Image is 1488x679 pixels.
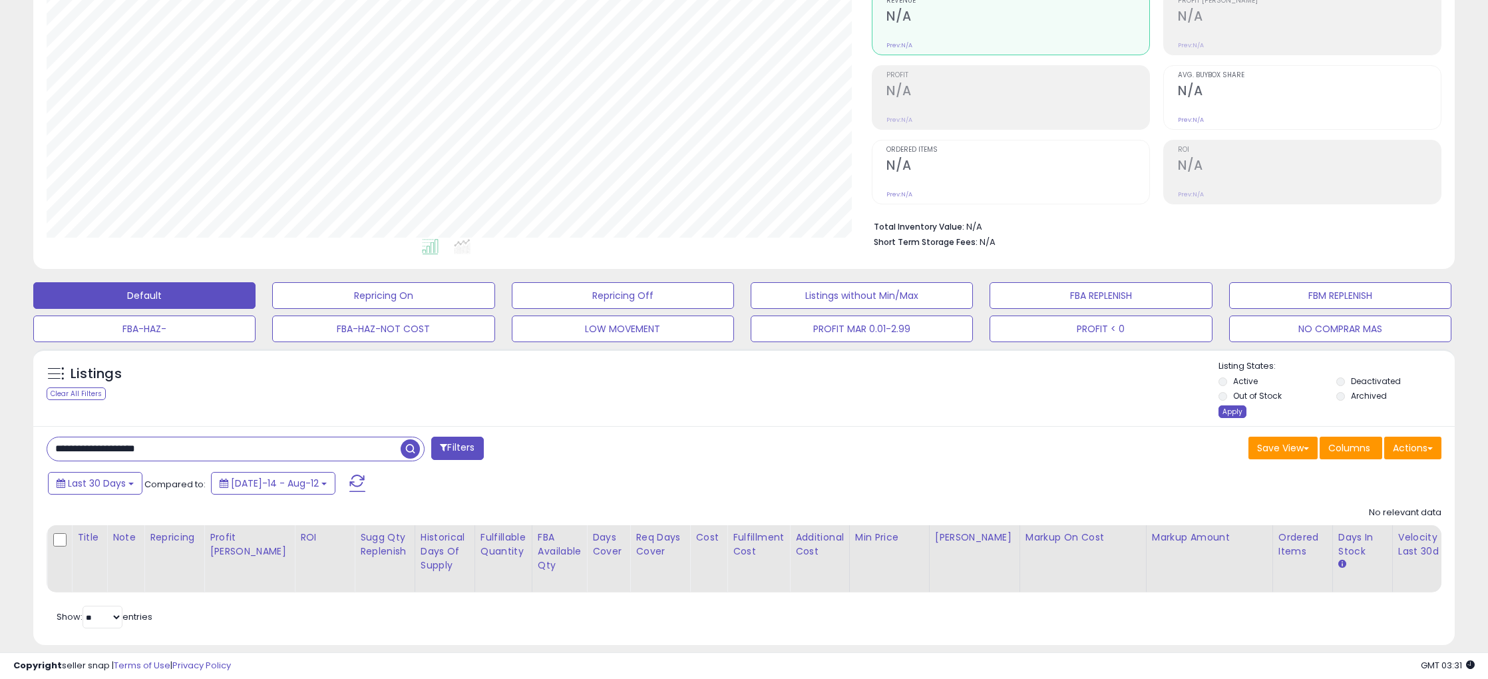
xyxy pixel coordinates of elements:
div: Days In Stock [1338,531,1387,559]
strong: Copyright [13,659,62,672]
div: Markup on Cost [1025,531,1141,545]
b: Total Inventory Value: [874,221,964,232]
p: Listing States: [1218,360,1455,373]
button: FBA REPLENISH [990,282,1212,309]
div: Additional Cost [795,531,844,559]
small: Prev: N/A [1178,41,1204,49]
label: Deactivated [1351,375,1401,387]
div: Profit [PERSON_NAME] [210,531,289,559]
h2: N/A [1178,158,1441,176]
span: ROI [1178,146,1441,154]
small: Prev: N/A [886,41,912,49]
button: PROFIT MAR 0.01-2.99 [751,316,973,342]
div: Ordered Items [1278,531,1327,559]
button: LOW MOVEMENT [512,316,734,342]
button: Filters [431,437,483,460]
div: Title [77,531,101,545]
button: Repricing On [272,282,494,309]
span: Compared to: [144,478,206,491]
button: Actions [1384,437,1441,459]
div: [PERSON_NAME] [935,531,1014,545]
a: Privacy Policy [172,659,231,672]
button: NO COMPRAR MAS [1229,316,1451,342]
li: N/A [874,218,1431,234]
h2: N/A [1178,9,1441,27]
span: Ordered Items [886,146,1149,154]
span: [DATE]-14 - Aug-12 [231,477,319,490]
div: No relevant data [1369,507,1441,519]
small: Prev: N/A [1178,190,1204,198]
div: seller snap | | [13,660,231,672]
button: FBA-HAZ-NOT COST [272,316,494,342]
div: Markup Amount [1152,531,1267,545]
button: PROFIT < 0 [990,316,1212,342]
button: Last 30 Days [48,472,142,495]
button: Columns [1320,437,1382,459]
button: Listings without Min/Max [751,282,973,309]
h2: N/A [886,9,1149,27]
span: 2025-09-12 03:31 GMT [1421,659,1475,672]
div: Fulfillment Cost [733,531,784,559]
div: Note [112,531,138,545]
button: Repricing Off [512,282,734,309]
th: The percentage added to the cost of goods (COGS) that forms the calculator for Min & Max prices. [1020,525,1146,592]
div: Cost [695,531,721,545]
small: Prev: N/A [1178,116,1204,124]
button: FBM REPLENISH [1229,282,1451,309]
th: Please note that this number is a calculation based on your required days of coverage and your ve... [355,525,415,592]
h2: N/A [886,83,1149,101]
small: Days In Stock. [1338,559,1346,570]
label: Out of Stock [1233,390,1282,401]
a: Terms of Use [114,659,170,672]
div: Days Cover [592,531,624,559]
h2: N/A [886,158,1149,176]
b: Short Term Storage Fees: [874,236,978,248]
div: FBA Available Qty [538,531,581,572]
span: Columns [1328,441,1370,455]
div: Velocity Last 30d [1398,531,1447,559]
button: Save View [1248,437,1318,459]
div: Fulfillable Quantity [480,531,526,559]
label: Archived [1351,390,1387,401]
div: Min Price [855,531,924,545]
div: Clear All Filters [47,387,106,400]
div: Req Days Cover [636,531,684,559]
span: N/A [980,236,996,248]
div: ROI [300,531,349,545]
button: FBA-HAZ- [33,316,256,342]
span: Avg. Buybox Share [1178,72,1441,79]
div: Apply [1218,405,1246,418]
div: Sugg Qty Replenish [360,531,409,559]
small: Prev: N/A [886,190,912,198]
span: Show: entries [57,610,152,623]
button: [DATE]-14 - Aug-12 [211,472,335,495]
button: Default [33,282,256,309]
small: Prev: N/A [886,116,912,124]
div: Historical Days Of Supply [421,531,469,572]
h5: Listings [71,365,122,383]
div: Repricing [150,531,198,545]
span: Profit [886,72,1149,79]
h2: N/A [1178,83,1441,101]
span: Last 30 Days [68,477,126,490]
label: Active [1233,375,1258,387]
